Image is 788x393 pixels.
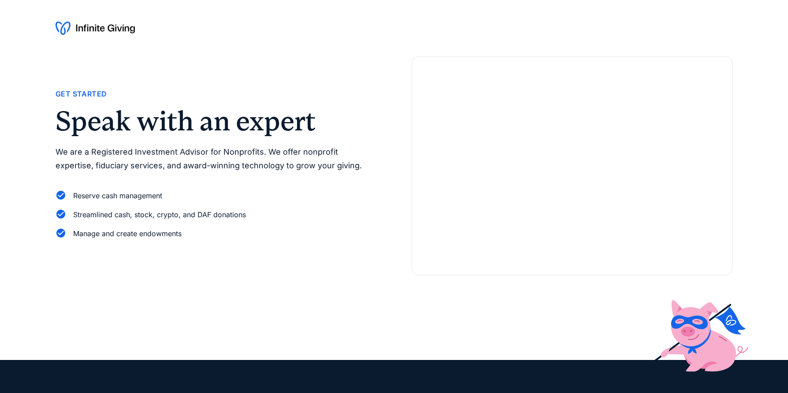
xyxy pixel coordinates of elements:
[73,190,162,202] div: Reserve cash management
[56,88,107,100] div: Get Started
[56,145,376,172] p: We are a Registered Investment Advisor for Nonprofits. We offer nonprofit expertise, fiduciary se...
[73,209,246,221] div: Streamlined cash, stock, crypto, and DAF donations
[56,108,376,135] h2: Speak with an expert
[73,228,182,240] div: Manage and create endowments
[426,85,718,261] iframe: Form 0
